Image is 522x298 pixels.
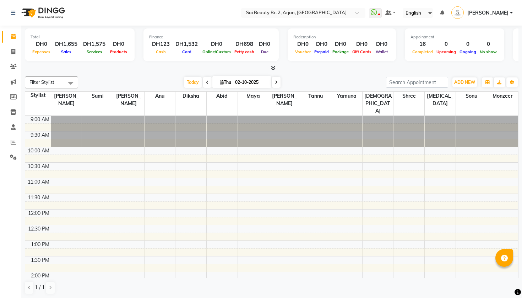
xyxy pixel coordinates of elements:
[59,49,73,54] span: Sales
[29,256,51,264] div: 1:30 PM
[293,40,312,48] div: DH0
[18,3,67,23] img: logo
[350,49,373,54] span: Gift Cards
[108,49,129,54] span: Products
[149,34,273,40] div: Finance
[85,49,104,54] span: Services
[173,40,201,48] div: DH1,532
[259,49,270,54] span: Due
[26,194,51,201] div: 11:30 AM
[386,77,448,88] input: Search Appointment
[25,92,51,99] div: Stylist
[145,92,175,101] span: Anu
[201,40,233,48] div: DH0
[31,34,129,40] div: Total
[29,241,51,248] div: 1:00 PM
[331,92,362,101] span: Yamuna
[149,40,173,48] div: DH123
[458,40,478,48] div: 0
[31,40,52,48] div: DH0
[26,178,51,186] div: 11:00 AM
[180,49,193,54] span: Card
[29,272,51,280] div: 2:00 PM
[393,92,424,101] span: Shree
[35,284,45,291] span: 1 / 1
[238,92,269,101] span: Maya
[312,49,331,54] span: Prepaid
[154,49,168,54] span: Cash
[300,92,331,101] span: Tannu
[487,92,518,101] span: monzeer
[113,92,144,108] span: [PERSON_NAME]
[31,49,52,54] span: Expenses
[458,49,478,54] span: Ongoing
[331,40,350,48] div: DH0
[373,40,390,48] div: DH0
[293,34,390,40] div: Redemption
[350,40,373,48] div: DH0
[269,92,300,108] span: [PERSON_NAME]
[26,163,51,170] div: 10:30 AM
[435,49,458,54] span: Upcoming
[175,92,206,101] span: Diksha
[456,92,487,101] span: sonu
[52,40,80,48] div: DH1,655
[492,270,515,291] iframe: chat widget
[293,49,312,54] span: Voucher
[451,6,464,19] img: Srijana
[435,40,458,48] div: 0
[26,147,51,155] div: 10:00 AM
[233,77,268,88] input: 2025-10-02
[82,92,113,101] span: Sumi
[233,40,256,48] div: DH698
[218,80,233,85] span: Thu
[410,40,435,48] div: 16
[452,77,477,87] button: ADD NEW
[478,40,499,48] div: 0
[27,210,51,217] div: 12:00 PM
[256,40,273,48] div: DH0
[331,49,350,54] span: Package
[184,77,202,88] span: Today
[27,225,51,233] div: 12:30 PM
[207,92,238,101] span: Abid
[29,131,51,139] div: 9:30 AM
[80,40,108,48] div: DH1,575
[410,49,435,54] span: Completed
[454,80,475,85] span: ADD NEW
[29,79,54,85] span: Filter Stylist
[467,9,509,17] span: [PERSON_NAME]
[29,116,51,123] div: 9:00 AM
[312,40,331,48] div: DH0
[410,34,499,40] div: Appointment
[233,49,256,54] span: Petty cash
[201,49,233,54] span: Online/Custom
[363,92,393,115] span: [DEMOGRAPHIC_DATA]
[108,40,129,48] div: DH0
[425,92,456,108] span: [MEDICAL_DATA]
[374,49,390,54] span: Wallet
[478,49,499,54] span: No show
[51,92,82,108] span: [PERSON_NAME]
